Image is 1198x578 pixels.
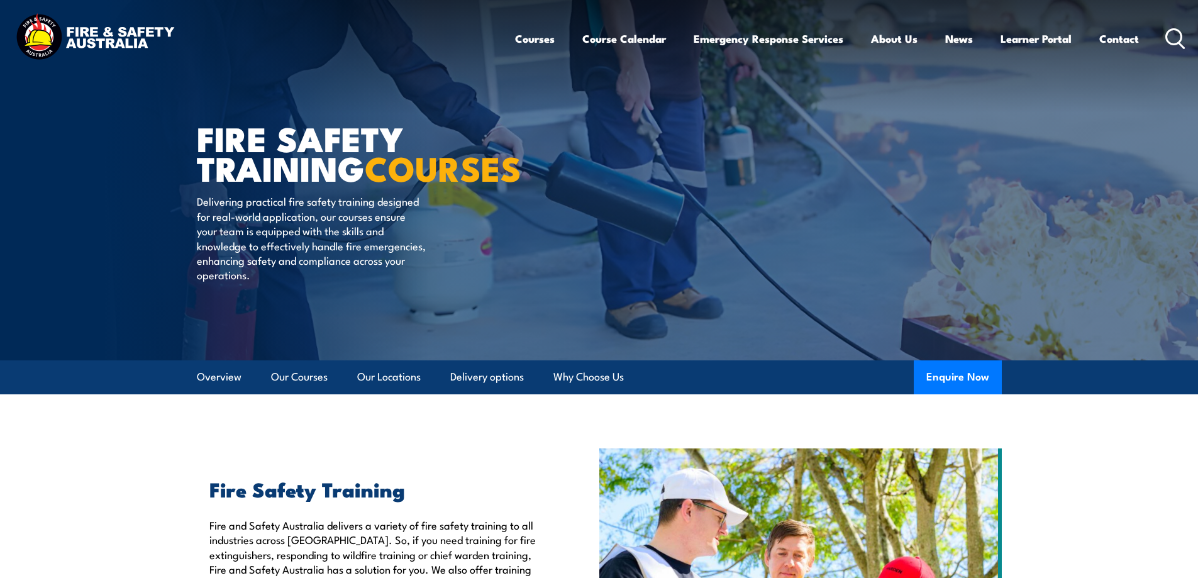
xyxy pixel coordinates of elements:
[553,360,624,394] a: Why Choose Us
[197,194,426,282] p: Delivering practical fire safety training designed for real-world application, our courses ensure...
[271,360,328,394] a: Our Courses
[1099,22,1139,55] a: Contact
[871,22,918,55] a: About Us
[209,480,541,497] h2: Fire Safety Training
[365,141,521,193] strong: COURSES
[945,22,973,55] a: News
[450,360,524,394] a: Delivery options
[694,22,843,55] a: Emergency Response Services
[914,360,1002,394] button: Enquire Now
[515,22,555,55] a: Courses
[582,22,666,55] a: Course Calendar
[197,123,507,182] h1: FIRE SAFETY TRAINING
[357,360,421,394] a: Our Locations
[1001,22,1072,55] a: Learner Portal
[197,360,241,394] a: Overview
